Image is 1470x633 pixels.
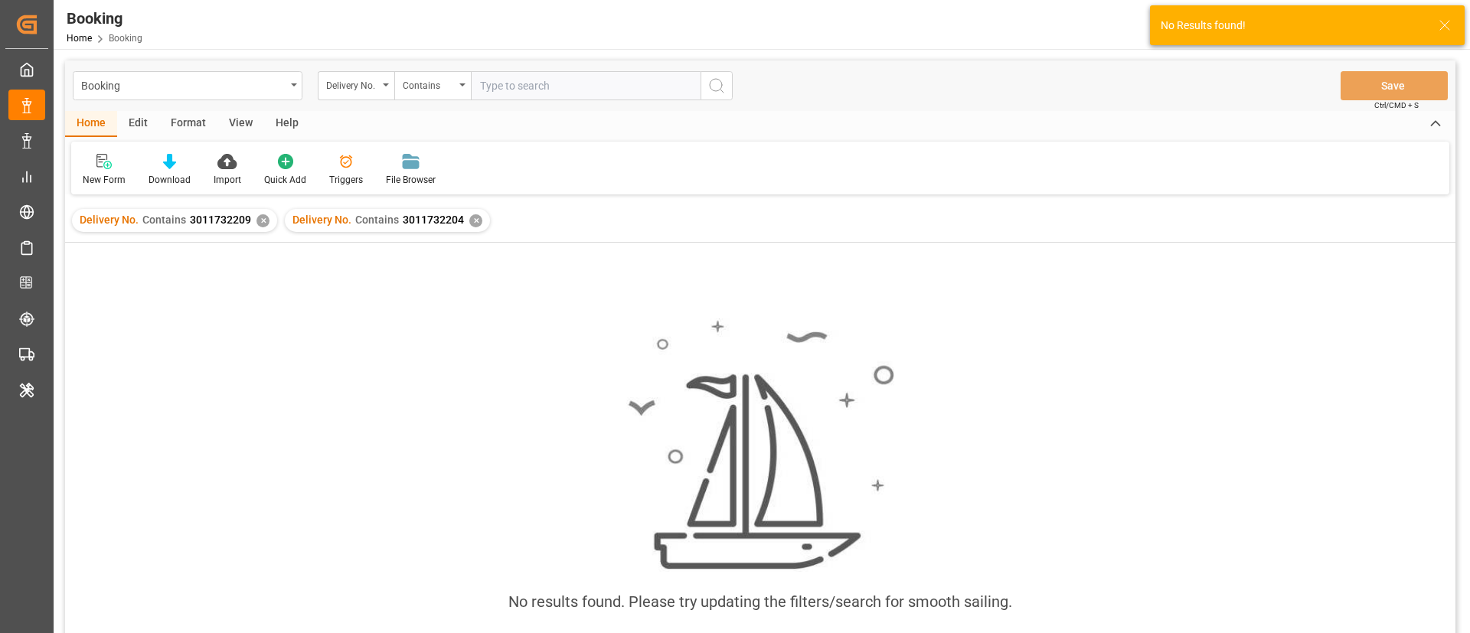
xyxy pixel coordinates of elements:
[117,111,159,137] div: Edit
[81,75,286,94] div: Booking
[214,173,241,187] div: Import
[217,111,264,137] div: View
[626,318,894,572] img: smooth_sailing.jpeg
[386,173,436,187] div: File Browser
[326,75,378,93] div: Delivery No.
[159,111,217,137] div: Format
[701,71,733,100] button: search button
[329,173,363,187] div: Triggers
[318,71,394,100] button: open menu
[67,7,142,30] div: Booking
[83,173,126,187] div: New Form
[394,71,471,100] button: open menu
[190,214,251,226] span: 3011732209
[1161,18,1424,34] div: No Results found!
[403,75,455,93] div: Contains
[73,71,302,100] button: open menu
[149,173,191,187] div: Download
[1341,71,1448,100] button: Save
[142,214,186,226] span: Contains
[292,214,351,226] span: Delivery No.
[256,214,269,227] div: ✕
[67,33,92,44] a: Home
[80,214,139,226] span: Delivery No.
[264,173,306,187] div: Quick Add
[1374,100,1419,111] span: Ctrl/CMD + S
[264,111,310,137] div: Help
[508,590,1012,613] div: No results found. Please try updating the filters/search for smooth sailing.
[471,71,701,100] input: Type to search
[403,214,464,226] span: 3011732204
[355,214,399,226] span: Contains
[65,111,117,137] div: Home
[469,214,482,227] div: ✕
